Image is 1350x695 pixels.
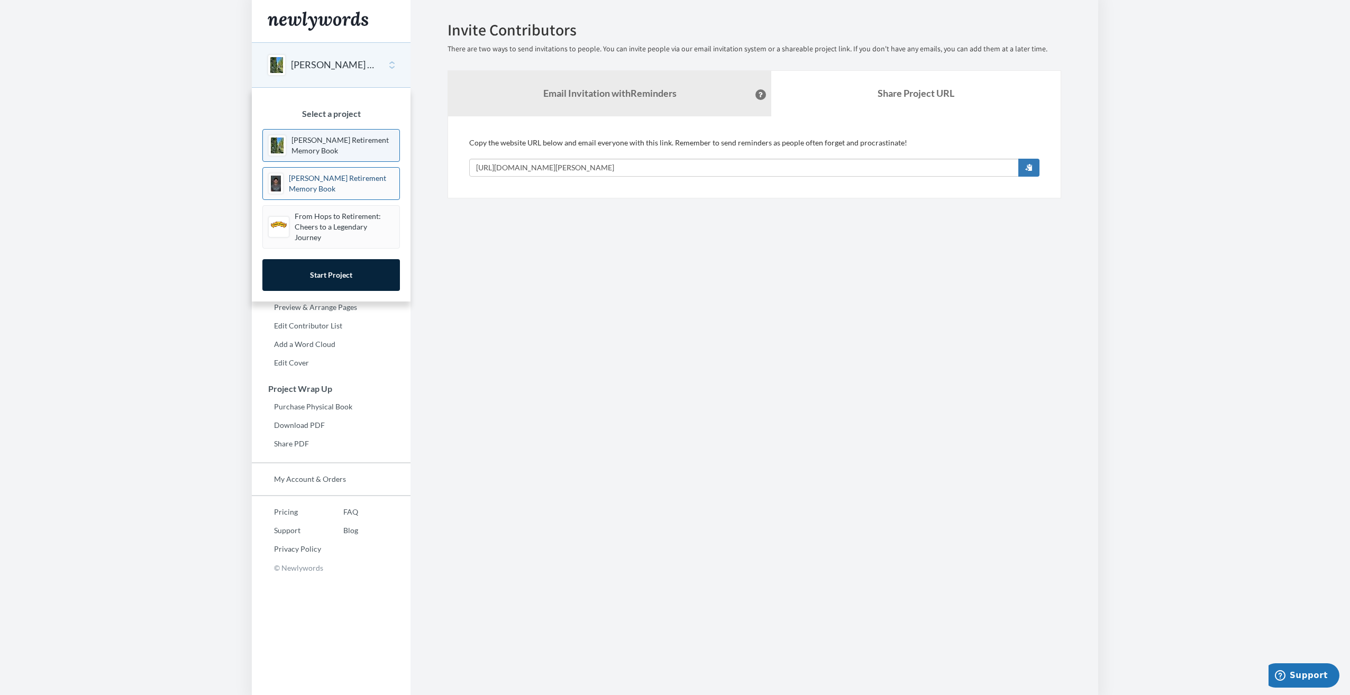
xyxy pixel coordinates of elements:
a: Download PDF [252,417,411,433]
a: FAQ [321,504,358,520]
b: Share Project URL [878,87,954,99]
a: [PERSON_NAME] Retirement Memory Book [262,129,400,162]
p: From Hops to Retirement: Cheers to a Legendary Journey [295,211,394,243]
p: [PERSON_NAME] Retirement Memory Book [291,135,394,156]
h3: Select a project [262,109,400,118]
p: © Newlywords [252,560,411,576]
a: [PERSON_NAME] Retirement Memory Book [262,167,400,200]
a: Pricing [252,504,321,520]
button: [PERSON_NAME] Retirement Memory Book [291,58,377,72]
a: From Hops to Retirement: Cheers to a Legendary Journey [262,205,400,249]
div: Copy the website URL below and email everyone with this link. Remember to send reminders as peopl... [469,138,1039,177]
p: [PERSON_NAME] Retirement Memory Book [289,173,394,194]
a: My Account & Orders [252,471,411,487]
a: Add a Word Cloud [252,336,411,352]
h3: Project Wrap Up [252,384,411,394]
a: Share PDF [252,436,411,452]
a: Purchase Physical Book [252,399,411,415]
a: Preview & Arrange Pages [252,299,411,315]
iframe: Opens a widget where you can chat to one of our agents [1269,663,1339,690]
a: Start Project [262,259,400,291]
p: There are two ways to send invitations to people. You can invite people via our email invitation ... [448,44,1061,54]
a: Blog [321,523,358,538]
img: Newlywords logo [268,12,368,31]
a: Privacy Policy [252,541,321,557]
h2: Invite Contributors [448,21,1061,39]
strong: Email Invitation with Reminders [543,87,677,99]
a: Support [252,523,321,538]
a: Edit Cover [252,355,411,371]
a: Edit Contributor List [252,318,411,334]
